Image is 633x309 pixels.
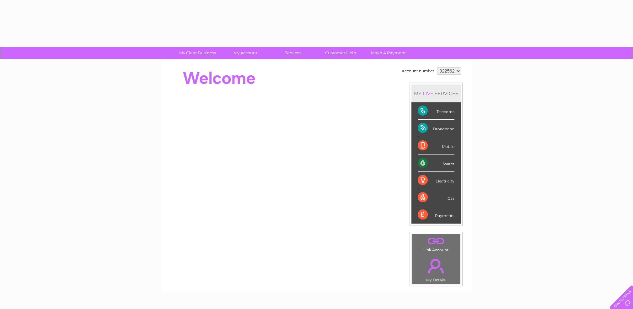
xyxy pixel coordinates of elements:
a: Make A Payment [362,47,414,59]
div: Electricity [418,172,454,189]
td: Link Account [412,234,460,254]
div: Water [418,154,454,172]
div: Payments [418,206,454,223]
a: My Clear Business [172,47,223,59]
div: Broadband [418,120,454,137]
div: Gas [418,189,454,206]
div: MY SERVICES [411,84,461,102]
a: Services [267,47,319,59]
div: LIVE [421,90,435,96]
a: . [414,255,459,277]
a: Customer Help [315,47,367,59]
a: . [414,236,459,247]
a: My Account [219,47,271,59]
td: Account number [400,66,436,76]
div: Telecoms [418,102,454,120]
div: Mobile [418,137,454,154]
td: My Details [412,253,460,284]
